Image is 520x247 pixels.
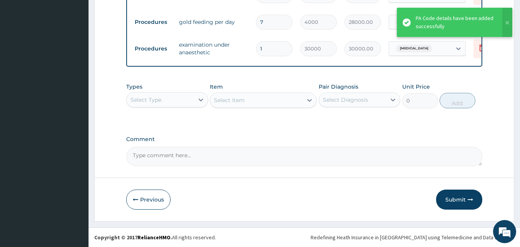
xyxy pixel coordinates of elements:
label: Pair Diagnosis [319,83,358,91]
label: Item [210,83,223,91]
label: Comment [126,136,483,143]
span: We're online! [45,74,106,152]
div: Chat with us now [40,43,129,53]
td: gold feeding per day [175,14,252,30]
span: [MEDICAL_DATA] [396,45,432,52]
label: Types [126,84,142,90]
button: Submit [436,190,482,210]
td: Procedures [131,42,175,56]
footer: All rights reserved. [89,227,520,247]
label: Unit Price [402,83,430,91]
td: Procedures [131,15,175,29]
div: Select Diagnosis [323,96,368,104]
strong: Copyright © 2017 . [94,234,172,241]
div: PA Code details have been added successfully [416,14,495,30]
div: Minimize live chat window [126,4,145,22]
textarea: Type your message and hit 'Enter' [4,165,147,192]
img: d_794563401_company_1708531726252_794563401 [14,39,31,58]
span: [MEDICAL_DATA] [396,18,432,26]
button: Add [440,93,475,108]
button: Previous [126,190,171,210]
div: Select Type [130,96,161,104]
a: RelianceHMO [137,234,171,241]
td: examination under anaesthetic [175,37,252,60]
div: Redefining Heath Insurance in [GEOGRAPHIC_DATA] using Telemedicine and Data Science! [311,234,514,241]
